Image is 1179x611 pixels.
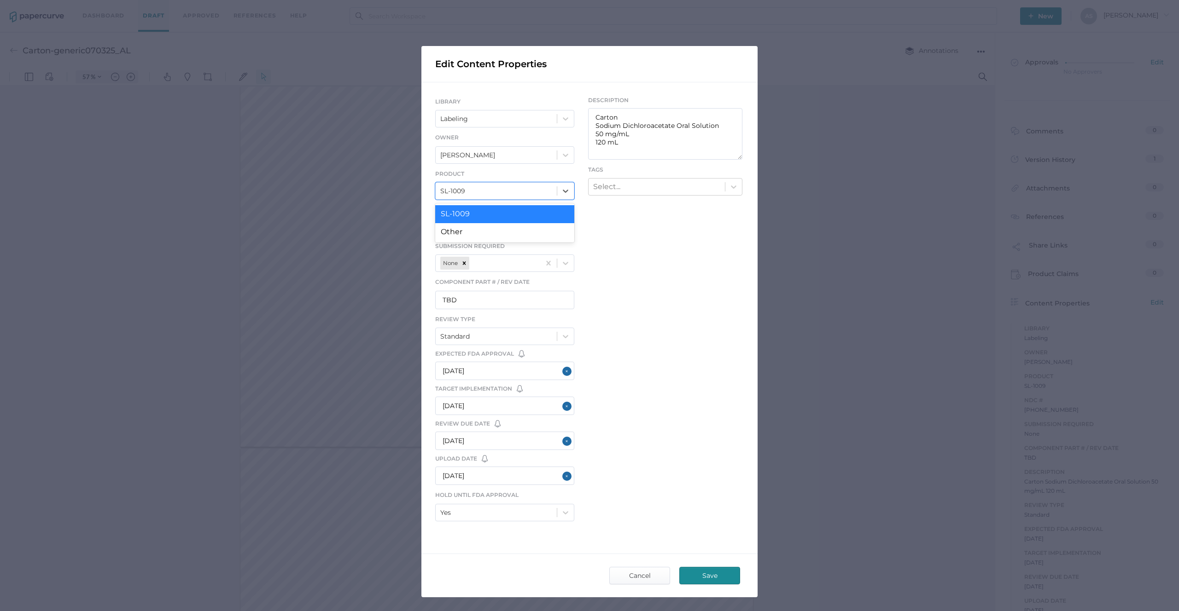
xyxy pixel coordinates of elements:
[440,150,495,160] div: [PERSON_NAME]
[588,108,742,160] textarea: Carton Sodium Dichloroacetate Oral Solution 50 mg/mL 120 mL
[160,1,175,16] button: Pan
[98,6,101,10] img: chevron.svg
[588,96,742,104] span: Description
[259,4,268,12] img: default-select.svg
[435,242,505,249] span: Submission Required
[440,257,459,270] div: None
[495,420,501,427] img: bell-default.8986a8bf.svg
[421,46,758,82] div: Edit Content Properties
[435,278,530,285] span: Component Part # / Rev Date
[482,455,488,462] img: bell-default.8986a8bf.svg
[92,2,107,15] button: Zoom Controls
[440,114,468,124] div: Labeling
[127,4,135,12] img: default-plus.svg
[111,4,119,12] img: default-minus.svg
[562,436,574,446] button: Close
[123,2,138,15] button: Zoom in
[562,366,574,376] button: Close
[618,567,661,584] span: Cancel
[204,4,212,12] img: shapes-icon.svg
[435,170,464,177] span: Product
[435,420,490,428] span: Review Due Date
[435,134,459,141] span: Owner
[42,1,57,16] button: View Controls
[517,385,523,392] img: bell-default.8986a8bf.svg
[256,1,271,16] button: Select
[440,331,470,341] div: Standard
[435,385,512,393] span: Target Implementation
[593,182,620,192] div: Select...
[91,5,95,12] span: %
[562,401,574,411] button: Close
[435,491,519,498] span: Hold Until FDA Approval
[975,1,990,16] button: Search
[435,205,574,223] div: SL-1009
[183,4,192,12] img: default-pin.svg
[200,1,215,16] button: Shapes
[435,223,574,241] div: Other
[609,567,670,584] button: Cancel
[562,471,574,481] button: Close
[688,567,731,584] span: Save
[435,350,514,358] span: Expected FDA Approval
[519,350,525,357] img: bell-default.8986a8bf.svg
[679,567,740,584] button: Save
[588,166,603,173] span: Tags
[435,98,461,105] span: LIBRARY
[180,1,195,16] button: Pins
[440,507,451,517] div: Yes
[236,1,251,16] button: Signatures
[22,1,36,16] button: Panel
[45,4,53,12] img: default-viewcontrols.svg
[239,4,247,12] img: default-sign.svg
[979,4,987,12] img: default-magnifying-glass.svg
[435,316,475,323] span: Review Type
[25,4,33,12] img: default-leftsidepanel.svg
[78,4,91,12] input: Set zoom
[440,186,465,196] div: SL-1009
[163,4,171,12] img: default-pan.svg
[108,2,123,15] button: Zoom out
[435,455,477,463] span: Upload Date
